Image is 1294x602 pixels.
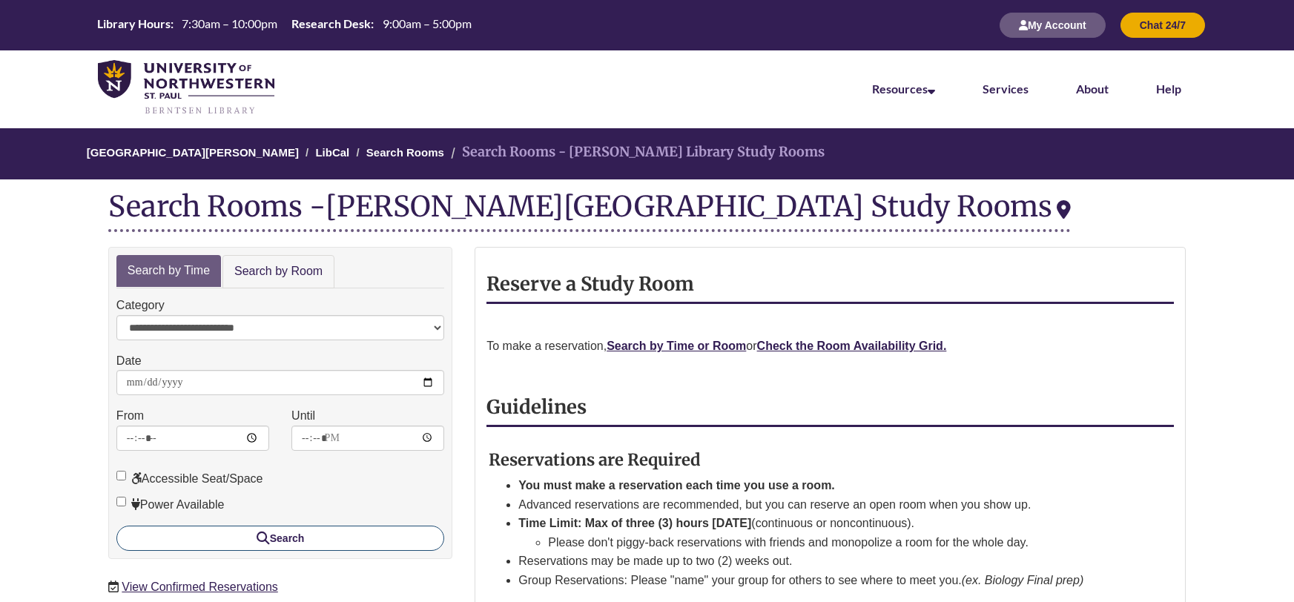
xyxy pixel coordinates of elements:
[518,571,1138,590] li: Group Reservations: Please "name" your group for others to see where to meet you.
[116,351,142,371] label: Date
[116,495,225,515] label: Power Available
[518,517,751,529] strong: Time Limit: Max of three (3) hours [DATE]
[486,337,1174,356] p: To make a reservation, or
[489,449,701,470] strong: Reservations are Required
[983,82,1029,96] a: Services
[91,16,176,32] th: Library Hours:
[116,255,221,287] a: Search by Time
[962,574,1084,586] em: (ex. Biology Final prep)
[108,128,1186,179] nav: Breadcrumb
[87,146,299,159] a: [GEOGRAPHIC_DATA][PERSON_NAME]
[116,497,126,506] input: Power Available
[315,146,349,159] a: LibCal
[91,16,477,35] a: Hours Today
[122,580,277,593] a: View Confirmed Reservations
[486,272,694,296] strong: Reserve a Study Room
[383,16,472,30] span: 9:00am – 5:00pm
[116,526,444,551] button: Search
[116,296,165,315] label: Category
[116,471,126,480] input: Accessible Seat/Space
[518,479,835,492] strong: You must make a reservation each time you use a room.
[291,406,315,426] label: Until
[116,469,263,489] label: Accessible Seat/Space
[222,255,334,288] a: Search by Room
[1000,19,1106,31] a: My Account
[116,406,144,426] label: From
[1000,13,1106,38] button: My Account
[518,514,1138,552] li: (continuous or noncontinuous).
[518,495,1138,515] li: Advanced reservations are recommended, but you can reserve an open room when you show up.
[757,340,947,352] a: Check the Room Availability Grid.
[486,395,587,419] strong: Guidelines
[285,16,376,32] th: Research Desk:
[1120,13,1205,38] button: Chat 24/7
[182,16,277,30] span: 7:30am – 10:00pm
[108,191,1071,232] div: Search Rooms -
[518,552,1138,571] li: Reservations may be made up to two (2) weeks out.
[98,60,274,116] img: UNWSP Library Logo
[1076,82,1109,96] a: About
[1156,82,1181,96] a: Help
[607,340,746,352] a: Search by Time or Room
[366,146,444,159] a: Search Rooms
[447,142,825,163] li: Search Rooms - [PERSON_NAME] Library Study Rooms
[1120,19,1205,31] a: Chat 24/7
[326,188,1071,224] div: [PERSON_NAME][GEOGRAPHIC_DATA] Study Rooms
[91,16,477,33] table: Hours Today
[548,533,1138,552] li: Please don't piggy-back reservations with friends and monopolize a room for the whole day.
[872,82,935,96] a: Resources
